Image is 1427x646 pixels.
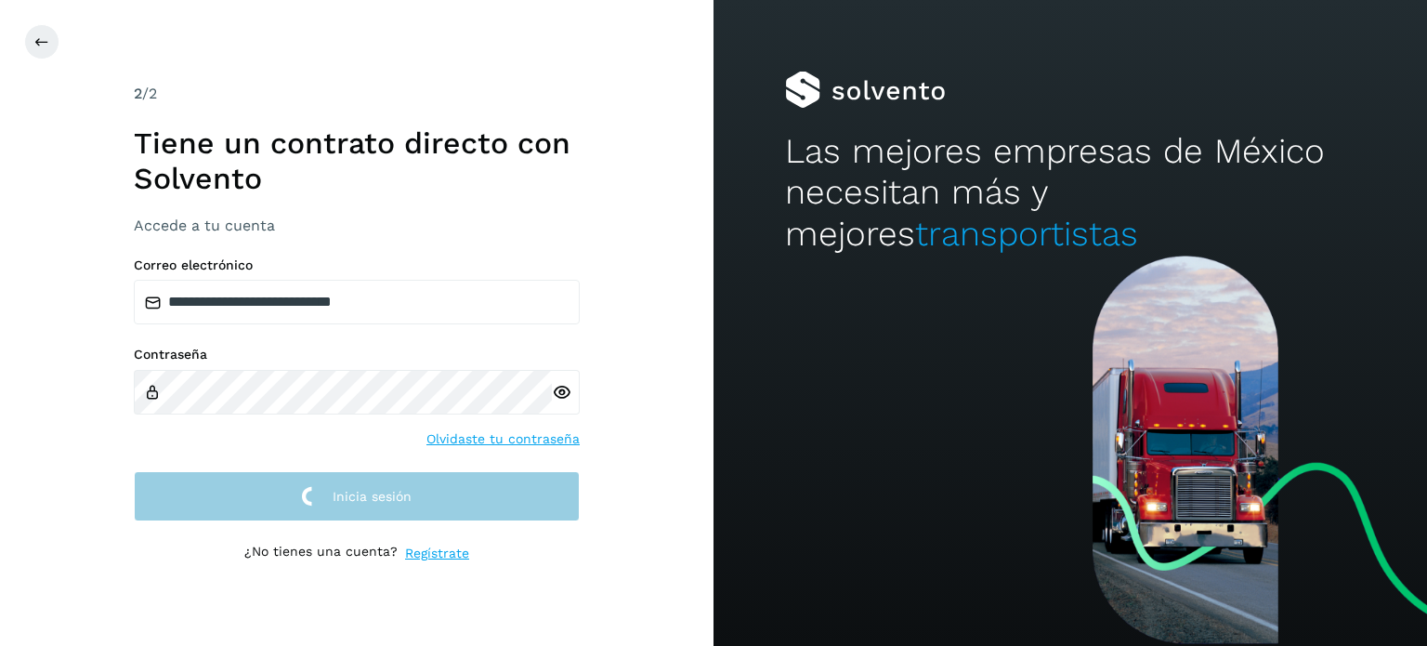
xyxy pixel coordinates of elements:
[244,544,398,563] p: ¿No tienes una cuenta?
[134,83,580,105] div: /2
[134,125,580,197] h1: Tiene un contrato directo con Solvento
[426,429,580,449] a: Olvidaste tu contraseña
[785,131,1355,255] h2: Las mejores empresas de México necesitan más y mejores
[405,544,469,563] a: Regístrate
[915,214,1138,254] span: transportistas
[333,490,412,503] span: Inicia sesión
[134,257,580,273] label: Correo electrónico
[134,217,580,234] h3: Accede a tu cuenta
[134,347,580,363] label: Contraseña
[134,471,580,522] button: Inicia sesión
[134,85,142,102] span: 2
